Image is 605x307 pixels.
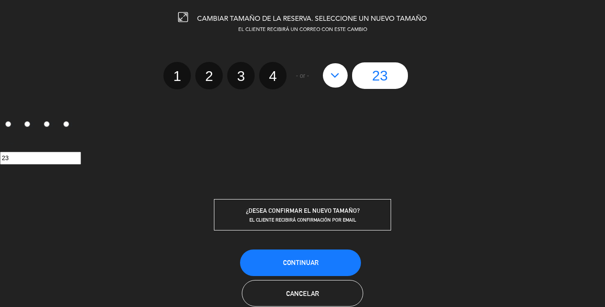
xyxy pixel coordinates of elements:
input: 2 [24,121,30,127]
span: Cancelar [286,290,319,297]
span: EL CLIENTE RECIBIRÁ UN CORREO CON ESTE CAMBIO [238,27,367,32]
label: 2 [19,117,39,132]
span: Continuar [283,259,318,266]
span: EL CLIENTE RECIBIRÁ CONFIRMACIÓN POR EMAIL [249,217,356,223]
button: Cancelar [242,280,363,307]
label: 4 [58,117,78,132]
button: Continuar [240,249,361,276]
input: 3 [44,121,50,127]
label: 1 [163,62,191,89]
input: 1 [5,121,11,127]
span: - or - [296,71,309,81]
label: 3 [227,62,255,89]
span: ¿DESEA CONFIRMAR EL NUEVO TAMAÑO? [246,207,360,214]
label: 3 [39,117,58,132]
input: 4 [63,121,69,127]
label: 4 [259,62,287,89]
span: CAMBIAR TAMAÑO DE LA RESERVA. SELECCIONE UN NUEVO TAMAÑO [197,15,427,23]
label: 2 [195,62,223,89]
